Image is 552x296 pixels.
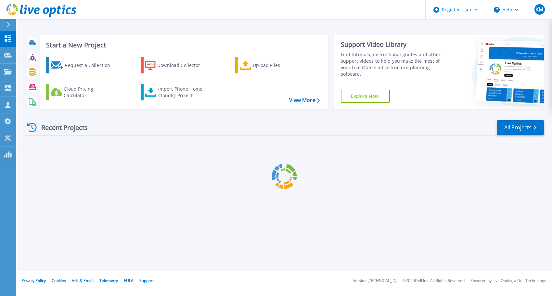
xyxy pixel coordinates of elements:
a: View More [289,97,319,103]
div: Request a Collection [65,59,117,72]
a: All Projects [497,120,544,135]
div: Cloud Pricing Calculator [64,86,116,99]
a: Cloud Pricing Calculator [46,84,119,100]
a: Privacy Policy [21,278,46,283]
div: Find tutorials, instructional guides and other support videos to help you make the most of your L... [341,51,447,77]
a: Support [139,278,154,283]
a: Explore Now! [341,90,390,103]
a: Request a Collection [46,57,119,73]
span: KM [535,7,543,12]
a: EULA [124,278,134,283]
div: Recent Projects [25,120,96,135]
h3: Start a New Project [46,42,319,49]
a: Upload Files [235,57,308,73]
a: Ads & Email [72,278,94,283]
div: Upload Files [253,59,305,72]
a: Cookies [52,278,66,283]
div: Import Phone Home CloudIQ Project [158,86,209,99]
li: Version: [TECHNICAL_ID] [353,279,397,283]
a: Telemetry [99,278,118,283]
a: Download Collector [141,57,213,73]
li: Powered by Live Optics, a Dell Technology [470,279,546,283]
div: Support Video Library [341,40,447,49]
div: Download Collector [157,59,209,72]
li: © 2025 Dell Inc. All Rights Reserved [403,279,465,283]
